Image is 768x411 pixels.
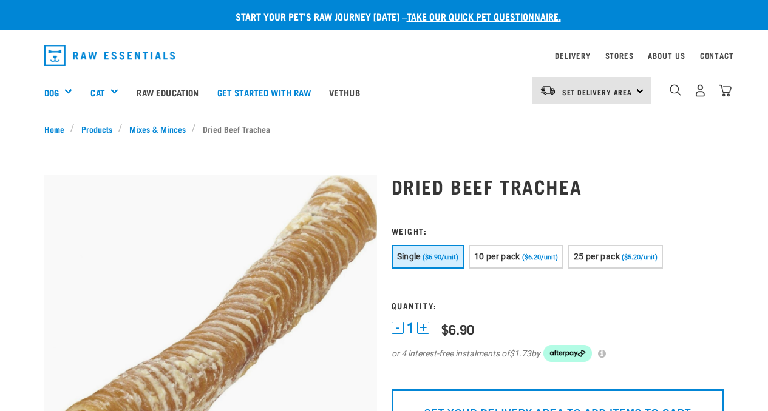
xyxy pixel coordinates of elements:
img: user.png [694,84,707,97]
a: Products [75,122,118,135]
a: Home [44,122,71,135]
div: $6.90 [441,321,474,336]
a: Stores [605,53,634,58]
a: About Us [648,53,685,58]
h3: Quantity: [392,301,724,310]
a: Get started with Raw [208,68,320,116]
h3: Weight: [392,226,724,235]
a: take our quick pet questionnaire. [407,13,561,19]
a: Contact [700,53,734,58]
button: 10 per pack ($6.20/unit) [469,245,563,269]
a: Vethub [320,68,369,116]
span: ($6.90/unit) [423,253,458,261]
div: or 4 interest-free instalments of by [392,345,724,362]
span: ($6.20/unit) [522,253,558,261]
img: home-icon@2x.png [719,84,732,97]
span: ($5.20/unit) [622,253,658,261]
span: 10 per pack [474,252,520,261]
img: van-moving.png [540,85,556,96]
h1: Dried Beef Trachea [392,175,724,197]
span: Single [397,252,421,261]
a: Mixes & Minces [123,122,192,135]
button: - [392,322,404,334]
span: 25 per pack [574,252,620,261]
a: Cat [90,85,104,99]
button: Single ($6.90/unit) [392,245,464,269]
a: Dog [44,85,59,99]
img: Raw Essentials Logo [44,45,175,66]
a: Delivery [555,53,590,58]
img: home-icon-1@2x.png [670,84,681,96]
img: Afterpay [543,345,592,362]
span: $1.73 [509,347,531,360]
button: 25 per pack ($5.20/unit) [568,245,663,269]
button: + [417,322,429,334]
nav: dropdown navigation [35,40,734,71]
span: 1 [407,322,414,335]
span: Set Delivery Area [562,90,633,94]
nav: breadcrumbs [44,122,724,135]
a: Raw Education [127,68,208,116]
